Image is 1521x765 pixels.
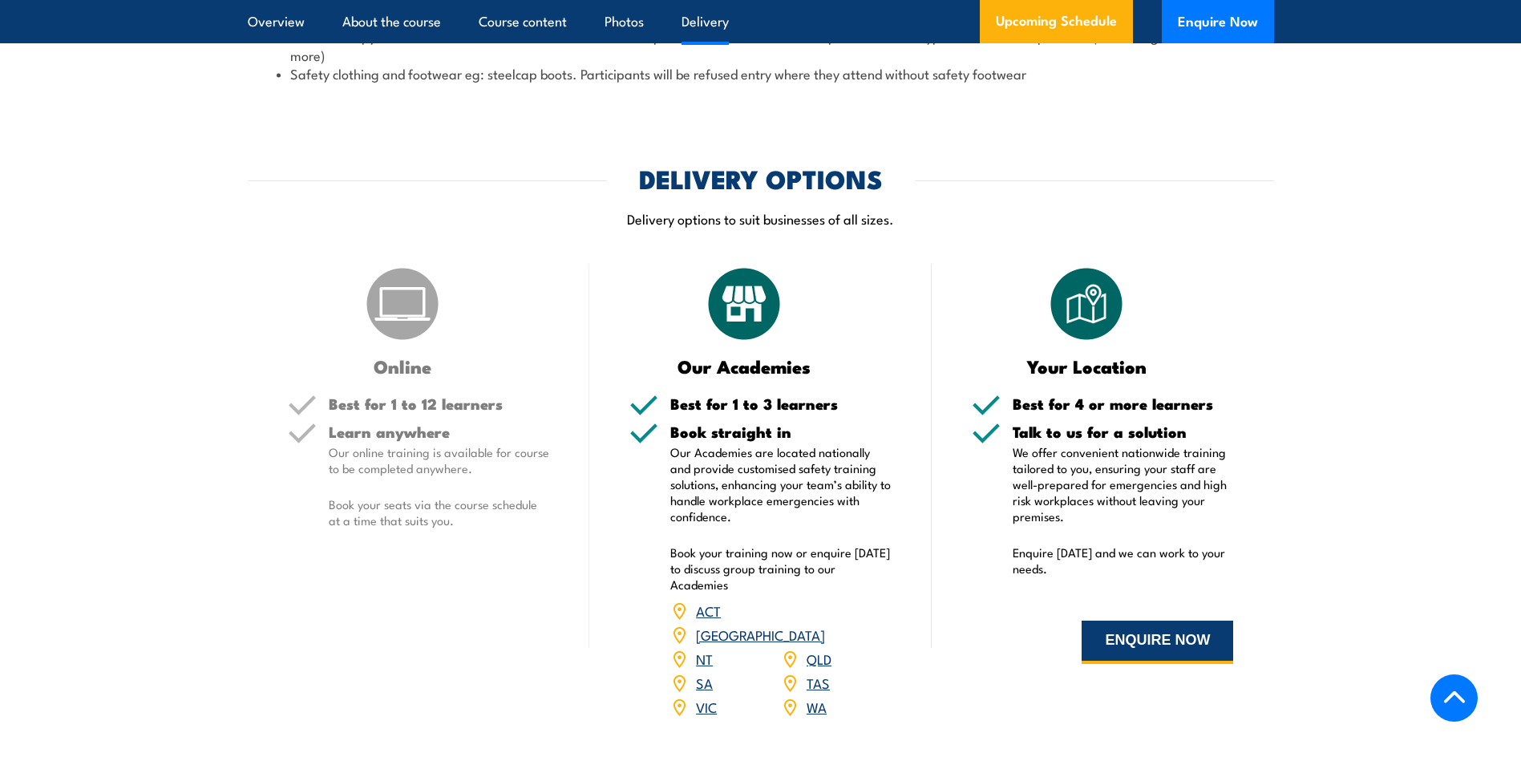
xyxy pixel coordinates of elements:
p: We offer convenient nationwide training tailored to you, ensuring your staff are well-prepared fo... [1013,444,1234,524]
h3: Online [288,357,518,375]
p: Enquire [DATE] and we can work to your needs. [1013,544,1234,577]
p: Book your training now or enquire [DATE] to discuss group training to our Academies [670,544,892,593]
h5: Learn anywhere [329,424,550,439]
h3: Our Academies [629,357,860,375]
a: NT [696,649,713,668]
a: SA [696,673,713,692]
p: Delivery options to suit businesses of all sizes. [248,209,1274,228]
a: WA [807,697,827,716]
button: ENQUIRE NOW [1082,621,1233,664]
h5: Best for 1 to 3 learners [670,396,892,411]
h5: Best for 4 or more learners [1013,396,1234,411]
h5: Book straight in [670,424,892,439]
a: TAS [807,673,830,692]
a: VIC [696,697,717,716]
h3: Your Location [972,357,1202,375]
p: Our online training is available for course to be completed anywhere. [329,444,550,476]
p: Book your seats via the course schedule at a time that suits you. [329,496,550,528]
h5: Talk to us for a solution [1013,424,1234,439]
a: ACT [696,601,721,620]
a: [GEOGRAPHIC_DATA] [696,625,825,644]
h2: DELIVERY OPTIONS [639,167,883,189]
h5: Best for 1 to 12 learners [329,396,550,411]
a: QLD [807,649,831,668]
li: Safety clothing and footwear eg: steelcap boots. Participants will be refused entry where they at... [277,64,1245,83]
p: Our Academies are located nationally and provide customised safety training solutions, enhancing ... [670,444,892,524]
li: Provide a copy of the Statement of Attainment or USI Transcript for TLILIC0005 Licence to operate... [277,26,1245,64]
